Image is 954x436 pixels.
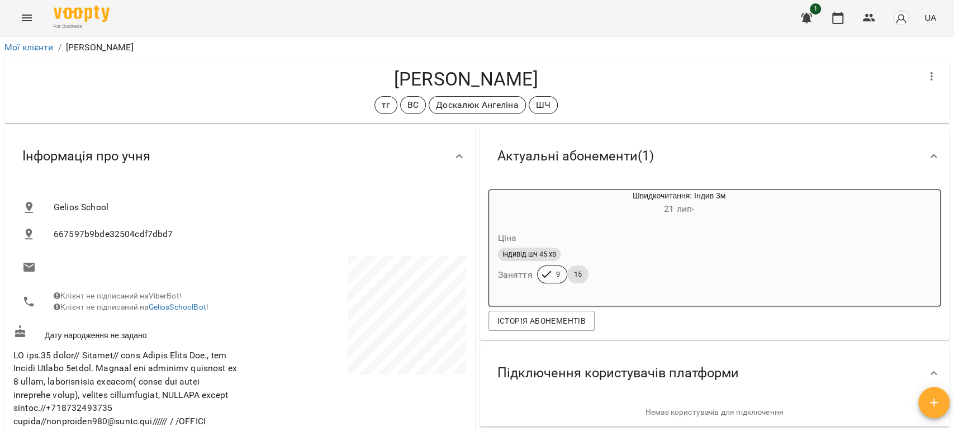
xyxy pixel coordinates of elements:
[4,42,54,53] a: Мої клієнти
[549,269,567,279] span: 9
[664,203,694,214] span: 21 лип -
[489,190,816,297] button: Швидкочитання: Індив 3м21 лип- Цінаіндивід шч 45 хвЗаняття915
[22,148,150,165] span: Інформація про учня
[536,98,550,112] p: ШЧ
[374,96,397,114] div: тг
[497,364,739,382] span: Підключення користувачів платформи
[498,267,533,283] h6: Заняття
[810,3,821,15] span: 1
[13,68,918,91] h4: [PERSON_NAME]
[436,98,519,112] p: Доскалюк Ангеліна
[543,190,816,217] div: Швидкочитання: Індив 3м
[924,12,936,23] span: UA
[567,269,588,279] span: 15
[893,10,909,26] img: avatar_s.png
[13,4,40,31] button: Menu
[11,323,240,343] div: Дату народження не задано
[400,96,426,114] div: ВС
[488,311,595,331] button: Історія абонементів
[497,314,586,328] span: Історія абонементів
[382,98,390,112] p: тг
[58,41,61,54] li: /
[497,148,654,165] span: Актуальні абонементи ( 1 )
[498,230,517,246] h6: Ціна
[529,96,558,114] div: ШЧ
[4,127,475,185] div: Інформація про учня
[480,344,950,402] div: Підключення користувачів платформи
[54,228,457,241] span: 667597b9bde32504cdf7dbd7
[4,41,950,54] nav: breadcrumb
[489,190,543,217] div: Швидкочитання: Індив 3м
[488,407,941,418] p: Немає користувачів для підключення
[429,96,526,114] div: Доскалюк Ангеліна
[54,6,110,22] img: Voopty Logo
[149,302,206,311] a: GeliosSchoolBot
[54,291,182,300] span: Клієнт не підписаний на ViberBot!
[54,23,110,30] span: For Business
[54,302,208,311] span: Клієнт не підписаний на !
[66,41,134,54] p: [PERSON_NAME]
[498,249,561,259] span: індивід шч 45 хв
[480,127,950,185] div: Актуальні абонементи(1)
[54,201,457,214] span: Gelios School
[920,7,941,28] button: UA
[407,98,419,112] p: ВС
